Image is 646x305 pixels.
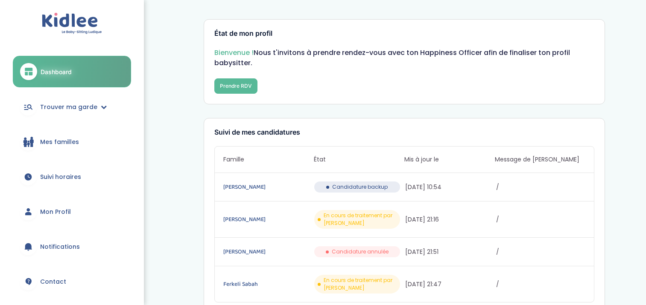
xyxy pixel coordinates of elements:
[214,78,257,94] button: Prendre RDV
[13,127,131,157] a: Mes familles
[496,247,585,256] span: /
[214,30,594,37] h3: État de mon profil
[214,129,594,136] h3: Suivi de mes candidatures
[223,182,313,192] a: [PERSON_NAME]
[405,215,494,224] span: [DATE] 21:16
[496,215,585,224] span: /
[314,155,404,164] span: État
[40,277,66,286] span: Contact
[324,276,397,292] span: En cours de traitement par [PERSON_NAME]
[40,173,81,181] span: Suivi horaires
[13,231,131,262] a: Notifications
[214,48,594,68] p: Nous t'invitons à prendre rendez-vous avec ton Happiness Officer afin de finaliser ton profil bab...
[332,248,389,256] span: Candidature annulée
[404,155,495,164] span: Mis à jour le
[42,13,102,35] img: logo.svg
[496,280,585,289] span: /
[214,48,254,58] span: Bienvenue !
[405,247,494,256] span: [DATE] 21:51
[40,242,80,251] span: Notifications
[223,215,313,224] a: [PERSON_NAME]
[13,196,131,227] a: Mon Profil
[40,138,79,147] span: Mes familles
[223,247,313,256] a: [PERSON_NAME]
[495,155,585,164] span: Message de [PERSON_NAME]
[13,56,131,87] a: Dashboard
[223,279,313,289] a: Ferkeli Sabah
[405,280,494,289] span: [DATE] 21:47
[332,183,388,191] span: Candidature backup
[496,183,585,192] span: /
[324,212,397,227] span: En cours de traitement par [PERSON_NAME]
[40,207,71,216] span: Mon Profil
[223,155,314,164] span: Famille
[405,183,494,192] span: [DATE] 10:54
[13,161,131,192] a: Suivi horaires
[13,266,131,297] a: Contact
[40,103,97,112] span: Trouver ma garde
[41,67,72,76] span: Dashboard
[13,92,131,122] a: Trouver ma garde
